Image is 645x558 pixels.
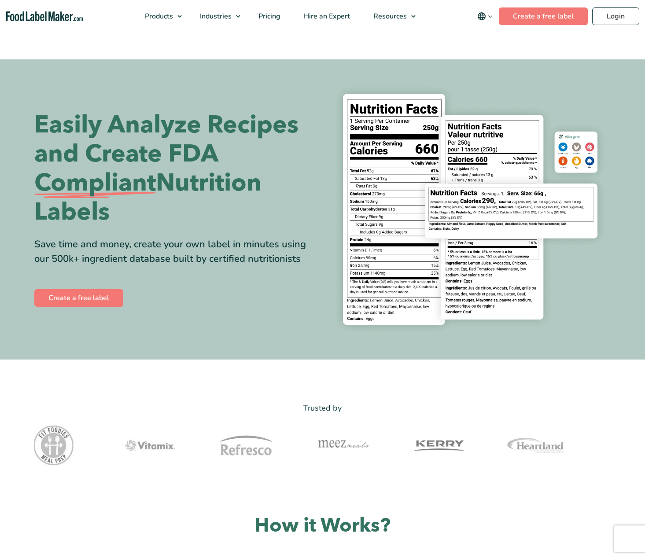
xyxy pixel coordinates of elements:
h1: Easily Analyze Recipes and Create FDA Nutrition Labels [34,110,316,227]
span: Products [142,11,174,21]
span: Resources [371,11,408,21]
div: Save time and money, create your own label in minutes using our 500k+ ingredient database built b... [34,237,316,266]
a: Create a free label [34,289,123,307]
span: Pricing [256,11,281,21]
span: Compliant [34,169,156,198]
a: Create a free label [499,7,588,25]
h2: How it Works? [34,513,611,538]
p: Trusted by [34,402,611,415]
a: Login [592,7,639,25]
span: Hire an Expert [301,11,351,21]
span: Industries [197,11,232,21]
